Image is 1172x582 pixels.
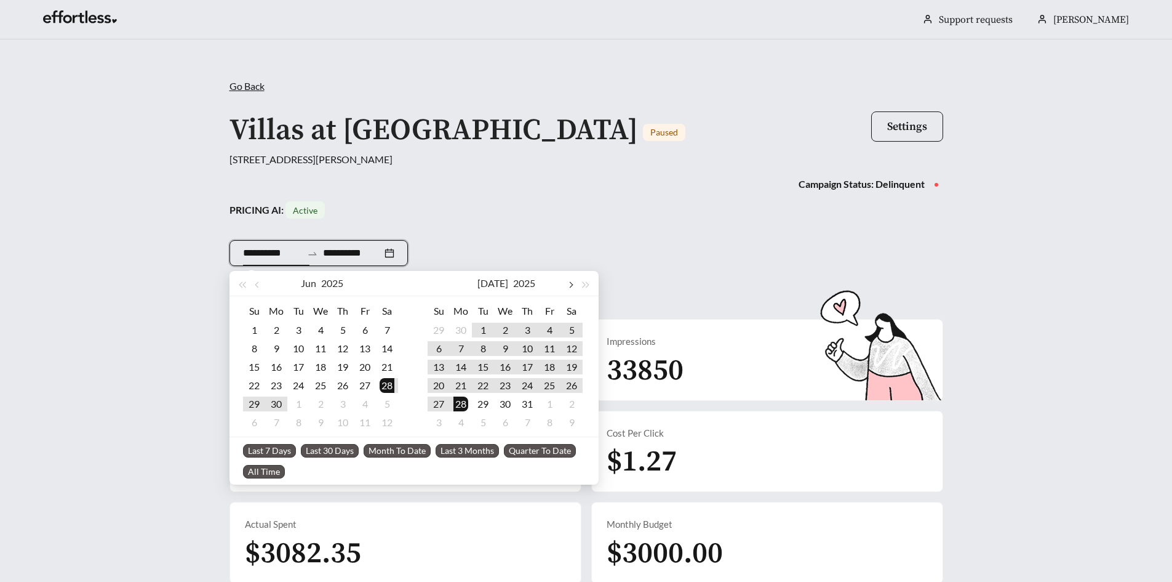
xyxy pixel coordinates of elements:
span: Active [293,205,317,216]
td: 2025-07-12 [560,339,583,358]
td: 2025-07-16 [494,358,516,376]
h1: Villas at [GEOGRAPHIC_DATA] [229,112,638,149]
th: Fr [538,301,560,321]
td: 2025-06-15 [243,358,265,376]
th: Mo [265,301,287,321]
div: 18 [313,360,328,374]
td: 2025-06-16 [265,358,287,376]
div: 25 [313,378,328,393]
td: 2025-08-05 [472,413,494,432]
td: 2025-06-02 [265,321,287,339]
div: 29 [247,397,261,411]
div: 10 [335,415,350,430]
th: Th [332,301,354,321]
div: 7 [520,415,535,430]
div: 11 [313,341,328,356]
div: 17 [291,360,306,374]
div: 7 [380,323,394,337]
div: 1 [291,397,306,411]
div: 13 [357,341,372,356]
td: 2025-07-01 [287,395,309,413]
td: 2025-06-25 [309,376,332,395]
td: 2025-06-04 [309,321,332,339]
td: 2025-07-30 [494,395,516,413]
div: 5 [380,397,394,411]
td: 2025-06-01 [243,321,265,339]
th: Sa [376,301,398,321]
span: [PERSON_NAME] [1053,14,1129,26]
th: Tu [472,301,494,321]
td: 2025-06-08 [243,339,265,358]
button: 2025 [321,271,343,296]
div: 30 [498,397,512,411]
div: 18 [542,360,557,374]
td: 2025-06-29 [243,395,265,413]
button: Jun [301,271,316,296]
div: 28 [453,397,468,411]
div: 11 [357,415,372,430]
div: 15 [476,360,490,374]
td: 2025-07-22 [472,376,494,395]
div: 3 [431,415,446,430]
td: 2025-08-06 [494,413,516,432]
div: 14 [380,341,394,356]
td: 2025-08-08 [538,413,560,432]
div: 5 [335,323,350,337]
span: Go Back [229,80,265,92]
div: Campaign Status: Delinquent [799,177,925,192]
span: swap-right [307,248,318,259]
div: 12 [335,341,350,356]
td: 2025-07-02 [309,395,332,413]
td: 2025-06-30 [450,321,472,339]
td: 2025-06-03 [287,321,309,339]
span: 33850 [607,352,684,389]
div: 3 [335,397,350,411]
th: Th [516,301,538,321]
strong: PRICING AI: [229,204,325,216]
div: 9 [498,341,512,356]
div: 16 [498,360,512,374]
div: 7 [269,415,284,430]
div: 13 [431,360,446,374]
div: 14 [453,360,468,374]
td: 2025-06-29 [428,321,450,339]
div: 5 [476,415,490,430]
th: Sa [560,301,583,321]
button: 2025 [513,271,535,296]
div: 1 [247,323,261,337]
div: 21 [453,378,468,393]
span: Last 7 Days [243,444,296,458]
th: Fr [354,301,376,321]
td: 2025-07-24 [516,376,538,395]
div: 23 [269,378,284,393]
div: 24 [520,378,535,393]
td: 2025-07-09 [494,339,516,358]
div: 15 [247,360,261,374]
td: 2025-07-28 [450,395,472,413]
td: 2025-06-10 [287,339,309,358]
div: 6 [247,415,261,430]
td: 2025-07-23 [494,376,516,395]
button: Settings [871,111,943,142]
td: 2025-07-08 [287,413,309,432]
div: 20 [357,360,372,374]
td: 2025-07-08 [472,339,494,358]
div: 31 [520,397,535,411]
div: 16 [269,360,284,374]
div: 23 [498,378,512,393]
div: 9 [313,415,328,430]
div: 19 [335,360,350,374]
td: 2025-07-06 [428,339,450,358]
div: 22 [476,378,490,393]
td: 2025-06-09 [265,339,287,358]
span: $1.27 [607,443,677,480]
div: 19 [564,360,579,374]
div: 29 [476,397,490,411]
td: 2025-06-26 [332,376,354,395]
div: 4 [453,415,468,430]
div: 25 [542,378,557,393]
div: 8 [291,415,306,430]
td: 2025-07-25 [538,376,560,395]
td: 2025-07-04 [538,321,560,339]
div: 3 [291,323,306,337]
